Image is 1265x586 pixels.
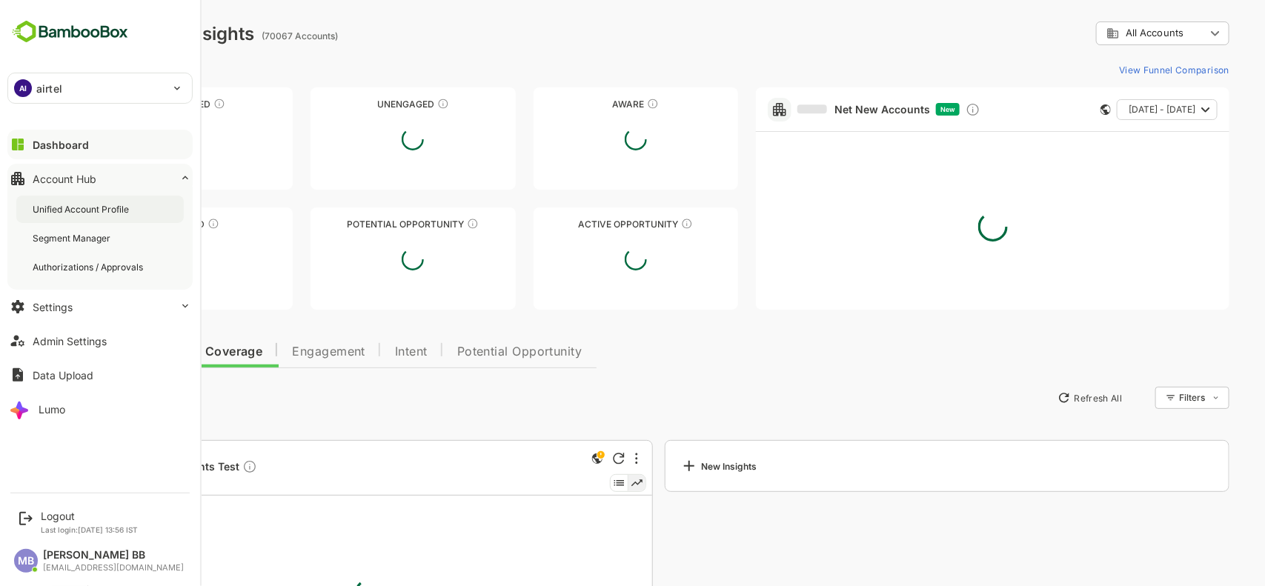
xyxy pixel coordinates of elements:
div: Potential Opportunity [259,219,464,230]
div: These accounts have open opportunities which might be at any of the Sales Stages [629,218,641,230]
div: Filters [1127,392,1154,403]
div: Logout [41,510,138,522]
a: Net New Accounts [746,103,878,116]
span: Engagement [240,346,313,358]
div: This is a global insight. Segment selection is not applicable for this view [537,450,554,470]
div: Description not present [190,459,205,476]
p: Last login: [DATE] 13:56 IST [41,525,138,534]
span: Data Quality and Coverage [50,346,210,358]
div: Unengaged [259,99,464,110]
div: These accounts have not been engaged with for a defined time period [162,98,173,110]
div: Authorizations / Approvals [33,261,146,273]
button: View Funnel Comparison [1061,58,1178,81]
div: AIairtel [8,73,192,103]
span: All Accounts [1074,27,1132,39]
button: Admin Settings [7,326,193,356]
div: MB [14,549,38,573]
div: All Accounts [1055,27,1154,40]
div: These accounts have not shown enough engagement and need nurturing [385,98,397,110]
div: Refresh [561,453,573,465]
div: This card does not support filter and segments [1049,104,1059,115]
div: These accounts are warm, further nurturing would qualify them to MQAs [156,218,167,230]
div: More [583,453,586,465]
div: These accounts have just entered the buying cycle and need further nurturing [595,98,607,110]
button: New Insights [36,384,144,411]
span: [DATE] - [DATE] [1077,100,1143,119]
div: All Accounts [1044,19,1178,48]
span: Intent [343,346,376,358]
p: airtel [36,81,62,96]
button: Settings [7,292,193,322]
span: New [889,105,903,113]
button: Lumo [7,394,193,424]
div: Data Upload [33,369,93,382]
ag: (70067 Accounts) [210,30,290,41]
div: [EMAIL_ADDRESS][DOMAIN_NAME] [43,563,184,573]
button: Dashboard [7,130,193,159]
img: BambooboxFullLogoMark.5f36c76dfaba33ec1ec1367b70bb1252.svg [7,18,133,46]
a: New Insights [613,440,1178,492]
div: Account Hub [33,173,96,185]
div: These accounts are MQAs and can be passed on to Inside Sales [415,218,427,230]
div: New Insights [628,457,705,475]
div: Segment Manager [33,232,113,244]
span: Potential Opportunity [405,346,531,358]
div: Engaged [36,219,241,230]
button: [DATE] - [DATE] [1065,99,1166,120]
span: 70064 Accounts Test [79,459,205,476]
div: Lumo [39,403,65,416]
div: Unreached [36,99,241,110]
button: Data Upload [7,360,193,390]
div: Active Opportunity [482,219,687,230]
button: Account Hub [7,164,193,193]
div: Aware [482,99,687,110]
div: Admin Settings [33,335,107,347]
div: Discover new ICP-fit accounts showing engagement — via intent surges, anonymous website visits, L... [914,102,929,117]
div: Unified Account Profile [33,203,132,216]
div: Dashboard Insights [36,23,202,44]
div: AI [14,79,32,97]
div: Filters [1126,384,1178,411]
div: [PERSON_NAME] BB [43,549,184,562]
div: Settings [33,301,73,313]
a: 70064 Accounts TestDescription not present [79,459,211,476]
div: Dashboard [33,139,89,151]
button: Refresh All [999,386,1077,410]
